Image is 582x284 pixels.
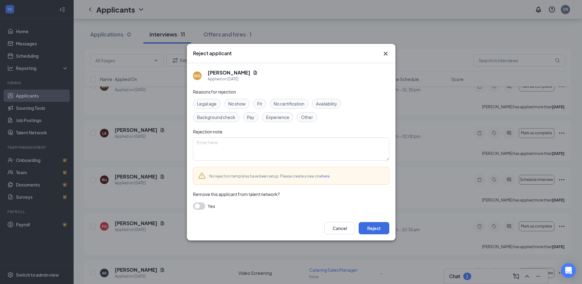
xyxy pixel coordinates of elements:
span: Reasons for rejection [193,89,236,94]
span: No show [228,100,245,107]
span: Fit [257,100,262,107]
span: Legal age [197,100,217,107]
svg: Document [253,70,258,75]
span: Pay [247,114,254,121]
svg: Cross [382,50,389,57]
span: No certification [274,100,304,107]
span: Availability [316,100,337,107]
h5: [PERSON_NAME] [208,69,250,76]
button: Close [382,50,389,57]
a: here [322,174,330,178]
span: Remove this applicant from talent network? [193,191,280,197]
span: No rejection templates have been setup. Please create a new one . [209,174,330,178]
button: Reject [359,222,389,234]
div: Open Intercom Messenger [561,263,576,278]
h3: Reject applicant [193,50,232,57]
span: Other [301,114,313,121]
svg: Warning [198,172,206,179]
div: WG [194,73,201,78]
span: Yes [208,202,215,210]
div: Applied on [DATE] [208,76,258,82]
span: Background check [197,114,235,121]
button: Cancel [324,222,355,234]
span: Experience [266,114,289,121]
span: Rejection note [193,129,222,134]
